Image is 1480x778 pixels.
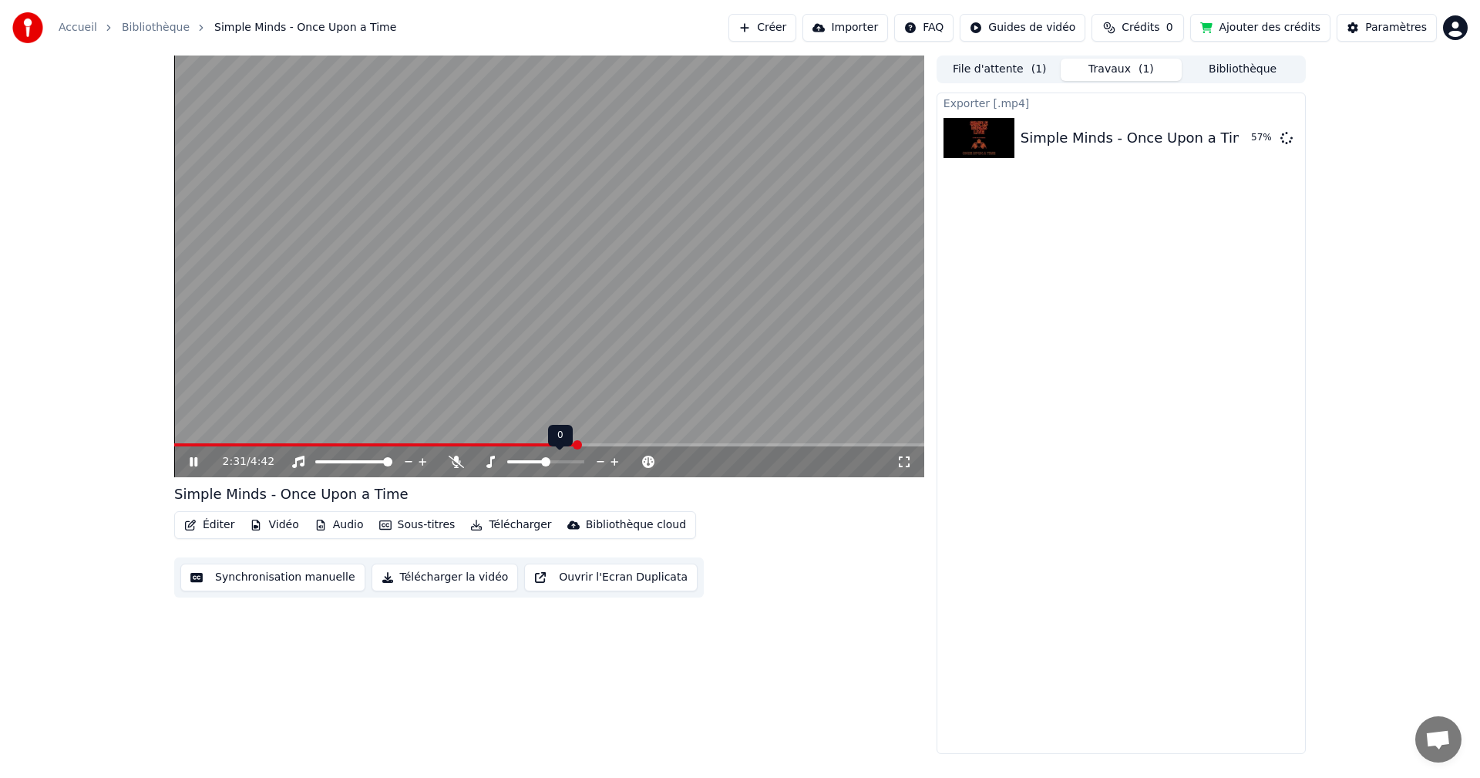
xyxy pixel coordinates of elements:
[1021,127,1255,149] div: Simple Minds - Once Upon a Time
[1415,716,1461,763] div: Ouvrir le chat
[586,517,686,533] div: Bibliothèque cloud
[1190,14,1330,42] button: Ajouter des crédits
[223,454,247,470] span: 2:31
[1337,14,1437,42] button: Paramètres
[1166,20,1173,35] span: 0
[802,14,888,42] button: Importer
[1061,59,1182,81] button: Travaux
[244,514,304,536] button: Vidéo
[1122,20,1159,35] span: Crédits
[122,20,190,35] a: Bibliothèque
[178,514,240,536] button: Éditer
[308,514,370,536] button: Audio
[1091,14,1184,42] button: Crédits0
[12,12,43,43] img: youka
[894,14,954,42] button: FAQ
[1031,62,1047,77] span: ( 1 )
[524,564,698,591] button: Ouvrir l'Ecran Duplicata
[1139,62,1154,77] span: ( 1 )
[728,14,796,42] button: Créer
[372,564,519,591] button: Télécharger la vidéo
[937,93,1305,112] div: Exporter [.mp4]
[174,483,409,505] div: Simple Minds - Once Upon a Time
[939,59,1061,81] button: File d'attente
[223,454,260,470] div: /
[548,425,573,446] div: 0
[59,20,396,35] nav: breadcrumb
[59,20,97,35] a: Accueil
[251,454,274,470] span: 4:42
[1251,132,1274,144] div: 57 %
[464,514,557,536] button: Télécharger
[960,14,1085,42] button: Guides de vidéo
[373,514,462,536] button: Sous-titres
[1365,20,1427,35] div: Paramètres
[1182,59,1303,81] button: Bibliothèque
[214,20,396,35] span: Simple Minds - Once Upon a Time
[180,564,365,591] button: Synchronisation manuelle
